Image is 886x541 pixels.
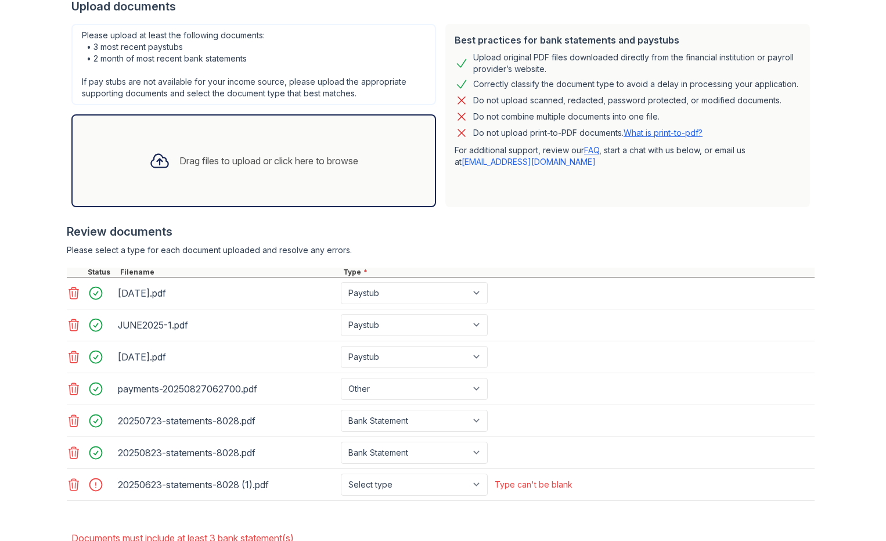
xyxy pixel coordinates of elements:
[473,93,781,107] div: Do not upload scanned, redacted, password protected, or modified documents.
[473,77,798,91] div: Correctly classify the document type to avoid a delay in processing your application.
[179,154,358,168] div: Drag files to upload or click here to browse
[118,268,341,277] div: Filename
[473,52,801,75] div: Upload original PDF files downloaded directly from the financial institution or payroll provider’...
[473,110,660,124] div: Do not combine multiple documents into one file.
[455,145,801,168] p: For additional support, review our , start a chat with us below, or email us at
[473,127,703,139] p: Do not upload print-to-PDF documents.
[455,33,801,47] div: Best practices for bank statements and paystubs
[495,479,572,490] div: Type can't be blank
[118,443,336,462] div: 20250823-statements-8028.pdf
[118,380,336,398] div: payments-20250827062700.pdf
[67,223,815,240] div: Review documents
[462,157,596,167] a: [EMAIL_ADDRESS][DOMAIN_NAME]
[67,244,815,256] div: Please select a type for each document uploaded and resolve any errors.
[118,284,336,302] div: [DATE].pdf
[341,268,815,277] div: Type
[118,412,336,430] div: 20250723-statements-8028.pdf
[118,316,336,334] div: JUNE2025-1.pdf
[118,348,336,366] div: [DATE].pdf
[624,128,703,138] a: What is print-to-pdf?
[71,24,436,105] div: Please upload at least the following documents: • 3 most recent paystubs • 2 month of most recent...
[584,145,599,155] a: FAQ
[85,268,118,277] div: Status
[118,475,336,494] div: 20250623-statements-8028 (1).pdf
